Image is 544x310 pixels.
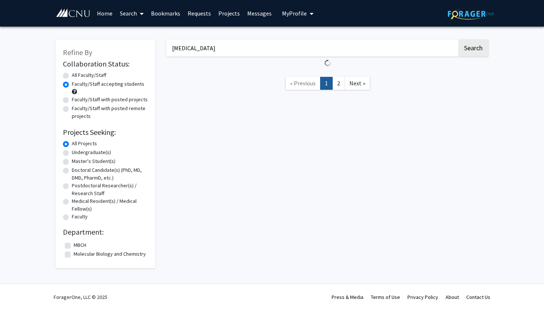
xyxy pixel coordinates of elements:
label: Faculty/Staff accepting students [72,80,144,88]
h2: Collaboration Status: [63,59,148,68]
a: Requests [184,0,215,26]
a: Search [116,0,147,26]
span: Refine By [63,48,92,57]
h2: Projects Seeking: [63,128,148,137]
label: Undergraduate(s) [72,149,111,156]
span: My Profile [282,10,307,17]
nav: Page navigation [167,69,488,99]
iframe: Chat [6,277,31,304]
a: 2 [332,77,345,90]
img: ForagerOne Logo [448,8,494,20]
a: Messages [244,0,275,26]
label: Molecular Biology and Chemistry [74,250,146,258]
label: MBCH [74,241,86,249]
span: « Previous [290,79,316,87]
label: Faculty [72,213,88,221]
a: Next [345,77,370,90]
a: About [446,294,459,300]
input: Search Keywords [167,40,457,57]
label: Faculty/Staff with posted projects [72,96,148,103]
label: All Faculty/Staff [72,71,106,79]
label: Doctoral Candidate(s) (PhD, MD, DMD, PharmD, etc.) [72,166,148,182]
h2: Department: [63,228,148,236]
label: Postdoctoral Researcher(s) / Research Staff [72,182,148,197]
label: Medical Resident(s) / Medical Fellow(s) [72,197,148,213]
button: Search [458,40,488,57]
a: Previous Page [285,77,320,90]
a: Projects [215,0,244,26]
div: ForagerOne, LLC © 2025 [54,284,107,310]
a: Privacy Policy [407,294,438,300]
a: Terms of Use [371,294,400,300]
a: Bookmarks [147,0,184,26]
span: Next » [349,79,365,87]
label: All Projects [72,140,97,147]
a: Contact Us [466,294,490,300]
a: Press & Media [332,294,363,300]
label: Faculty/Staff with posted remote projects [72,105,148,120]
a: 1 [320,77,333,90]
label: Master's Student(s) [72,157,115,165]
a: Home [93,0,116,26]
img: Loading [321,57,334,69]
img: Christopher Newport University Logo [56,8,91,18]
